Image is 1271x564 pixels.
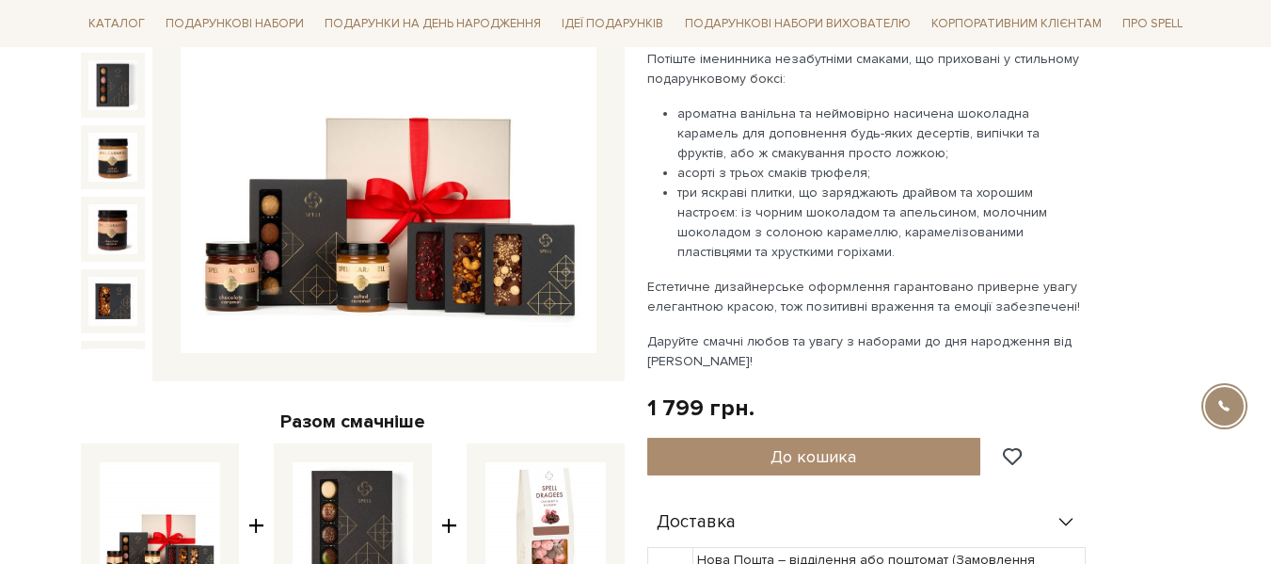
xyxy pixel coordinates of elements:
[81,410,625,434] div: Разом смачніше
[158,9,311,39] a: Подарункові набори
[317,9,548,39] a: Подарунки на День народження
[647,394,755,423] div: 1 799 грн.
[924,8,1109,40] a: Корпоративним клієнтам
[647,438,981,475] button: До кошика
[88,204,137,253] img: Подарунок До Дня народження
[1115,9,1190,39] a: Про Spell
[88,348,137,397] img: Подарунок До Дня народження
[88,277,137,326] img: Подарунок До Дня народження
[677,8,918,40] a: Подарункові набори вихователю
[657,514,736,531] span: Доставка
[554,9,671,39] a: Ідеї подарунків
[647,277,1088,316] p: Естетичне дизайнерське оформлення гарантовано приверне увагу елегантною красою, тож позитивні вра...
[771,446,856,467] span: До кошика
[81,9,152,39] a: Каталог
[647,331,1088,371] p: Даруйте смачні любов та увагу з наборами до дня народження від [PERSON_NAME]!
